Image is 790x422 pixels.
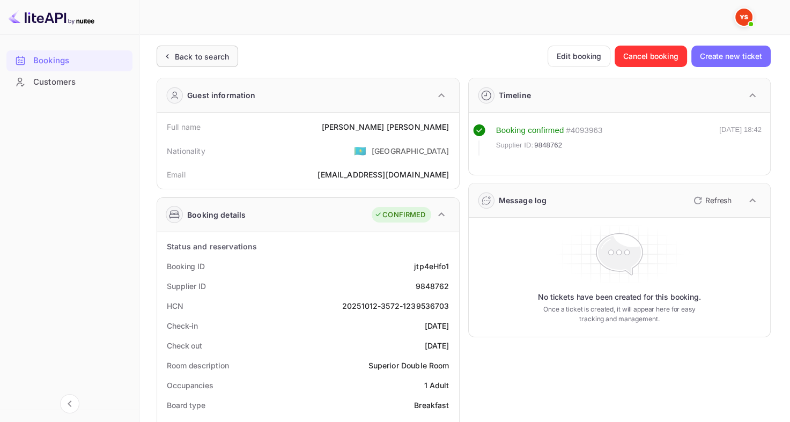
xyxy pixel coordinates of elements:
[424,380,449,391] div: 1 Adult
[167,300,183,312] div: HCN
[167,261,205,272] div: Booking ID
[566,124,602,137] div: # 4093963
[6,72,132,92] a: Customers
[167,145,205,157] div: Nationality
[496,140,534,151] span: Supplier ID:
[342,300,449,312] div: 20251012-3572-1239536703
[496,124,564,137] div: Booking confirmed
[499,195,547,206] div: Message log
[167,360,228,371] div: Room description
[691,46,771,67] button: Create new ticket
[167,169,186,180] div: Email
[33,76,127,88] div: Customers
[175,51,229,62] div: Back to search
[6,50,132,70] a: Bookings
[548,46,610,67] button: Edit booking
[719,124,762,156] div: [DATE] 18:42
[167,280,206,292] div: Supplier ID
[374,210,425,220] div: CONFIRMED
[167,340,202,351] div: Check out
[6,50,132,71] div: Bookings
[354,141,366,160] span: United States
[167,241,257,252] div: Status and reservations
[167,380,213,391] div: Occupancies
[318,169,449,180] div: [EMAIL_ADDRESS][DOMAIN_NAME]
[167,320,198,331] div: Check-in
[414,261,449,272] div: jtp4eHfo1
[425,340,449,351] div: [DATE]
[368,360,449,371] div: Superior Double Room
[415,280,449,292] div: 9848762
[538,305,700,324] p: Once a ticket is created, it will appear here for easy tracking and management.
[735,9,752,26] img: Yandex Support
[6,72,132,93] div: Customers
[538,292,701,302] p: No tickets have been created for this booking.
[414,399,449,411] div: Breakfast
[687,192,736,209] button: Refresh
[615,46,687,67] button: Cancel booking
[187,90,256,101] div: Guest information
[499,90,531,101] div: Timeline
[705,195,732,206] p: Refresh
[372,145,449,157] div: [GEOGRAPHIC_DATA]
[321,121,449,132] div: [PERSON_NAME] [PERSON_NAME]
[187,209,246,220] div: Booking details
[60,394,79,413] button: Collapse navigation
[425,320,449,331] div: [DATE]
[534,140,562,151] span: 9848762
[33,55,127,67] div: Bookings
[167,399,205,411] div: Board type
[167,121,201,132] div: Full name
[9,9,94,26] img: LiteAPI logo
